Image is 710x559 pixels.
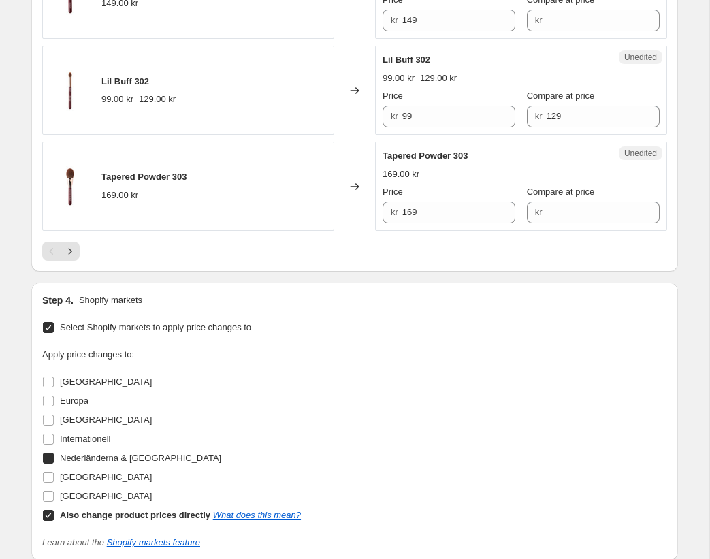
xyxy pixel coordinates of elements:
span: [GEOGRAPHIC_DATA] [60,415,152,425]
i: Learn about the [42,537,200,547]
span: 169.00 kr [101,190,138,200]
span: kr [391,207,398,217]
span: [GEOGRAPHIC_DATA] [60,377,152,387]
img: Tapered_Powder_303_80x.jpg [50,166,91,207]
img: Lil_Buff_302_80x.jpg [50,70,91,111]
button: Next [61,242,80,261]
span: [GEOGRAPHIC_DATA] [60,472,152,482]
span: kr [391,111,398,121]
span: Compare at price [527,187,595,197]
span: Tapered Powder 303 [383,150,468,161]
a: Shopify markets feature [107,537,200,547]
span: Unedited [624,148,657,159]
span: Nederländerna & [GEOGRAPHIC_DATA] [60,453,221,463]
span: Tapered Powder 303 [101,172,187,182]
span: 99.00 kr [383,73,415,83]
span: Select Shopify markets to apply price changes to [60,322,251,332]
span: kr [535,207,543,217]
b: Also change product prices directly [60,510,210,520]
span: Lil Buff 302 [101,76,149,86]
span: [GEOGRAPHIC_DATA] [60,491,152,501]
span: Lil Buff 302 [383,54,430,65]
span: Price [383,91,403,101]
span: Price [383,187,403,197]
span: 129.00 kr [420,73,457,83]
span: 169.00 kr [383,169,419,179]
span: kr [391,15,398,25]
a: What does this mean? [213,510,301,520]
nav: Pagination [42,242,80,261]
span: 129.00 kr [139,94,176,104]
span: 99.00 kr [101,94,133,104]
span: Apply price changes to: [42,349,134,360]
span: kr [535,111,543,121]
span: Unedited [624,52,657,63]
span: Europa [60,396,88,406]
p: Shopify markets [79,293,142,307]
span: Internationell [60,434,110,444]
span: Compare at price [527,91,595,101]
h2: Step 4. [42,293,74,307]
span: kr [535,15,543,25]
